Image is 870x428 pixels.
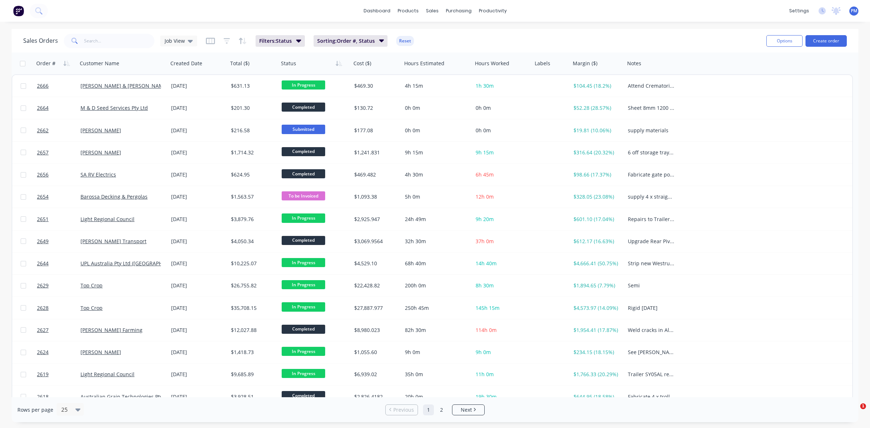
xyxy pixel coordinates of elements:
[282,258,325,267] span: In Progress
[171,349,225,356] div: [DATE]
[23,37,58,44] h1: Sales Orders
[37,371,49,378] span: 2619
[393,406,414,414] span: Previous
[628,104,675,112] div: Sheet 8mm 1200 x 2400 & Angle 40x40x6 AL
[37,193,49,200] span: 2654
[282,369,325,378] span: In Progress
[475,60,509,67] div: Hours Worked
[423,404,434,415] a: Page 1 is your current page
[573,171,620,178] div: $98.66 (17.37%)
[37,275,80,296] a: 2629
[573,193,620,200] div: $328.05 (23.08%)
[573,349,620,356] div: $234.15 (18.15%)
[37,149,49,156] span: 2657
[404,60,444,67] div: Hours Estimated
[475,5,510,16] div: productivity
[314,35,388,47] button: Sorting:Order #, Status
[573,104,620,112] div: $52.28 (28.57%)
[37,208,80,230] a: 2651
[628,393,675,400] div: Fabricate 4 x trolleys with adjustable height as per sample, add sliding extension on top to allo...
[231,349,274,356] div: $1,418.73
[627,60,641,67] div: Notes
[386,406,418,414] a: Previous page
[37,127,49,134] span: 2662
[317,37,375,45] span: Sorting: Order #, Status
[476,238,494,245] span: 37h 0m
[80,82,186,89] a: [PERSON_NAME] & [PERSON_NAME] Pty Ltd
[354,349,397,356] div: $1,055.60
[281,60,296,67] div: Status
[171,127,225,134] div: [DATE]
[476,304,500,311] span: 145h 15m
[80,127,121,134] a: [PERSON_NAME]
[354,171,397,178] div: $469.482
[84,34,155,48] input: Search...
[354,193,397,200] div: $1,093.38
[80,304,103,311] a: Top Crop
[405,238,467,245] div: 32h 30m
[405,193,467,200] div: 5h 0m
[171,216,225,223] div: [DATE]
[37,216,49,223] span: 2651
[405,171,467,178] div: 4h 30m
[354,304,397,312] div: $27,887.977
[171,171,225,178] div: [DATE]
[628,127,675,134] div: supply materials
[354,149,397,156] div: $1,241.831
[282,191,325,200] span: To be Invoiced
[230,60,249,67] div: Total ($)
[37,82,49,90] span: 2666
[171,304,225,312] div: [DATE]
[573,60,597,67] div: Margin ($)
[80,60,119,67] div: Customer Name
[282,236,325,245] span: Completed
[405,127,467,134] div: 0h 0m
[13,5,24,16] img: Factory
[231,304,274,312] div: $35,708.15
[628,238,675,245] div: Upgrade Rear Pivots to 50mm
[476,327,497,333] span: 114h 0m
[628,193,675,200] div: supply 4 x straight sections @ 4m and 4 x crank posts as per drawing.
[628,327,675,334] div: Weld cracks in Aluminum Tipper as shown Spoke to customer - [DATE] - Reset Pivots if possible and...
[37,260,49,267] span: 2644
[231,171,274,178] div: $624.95
[628,149,675,156] div: 6 off storage trays as per drawing
[436,404,447,415] a: Page 2
[573,127,620,134] div: $19.81 (10.06%)
[628,260,675,267] div: Strip new Westrupp, sand and paint in Hannaford Blue (using 2 Pack paint) No allowance made to re...
[354,282,397,289] div: $22,428.82
[282,280,325,289] span: In Progress
[282,125,325,134] span: Submitted
[37,282,49,289] span: 2629
[171,282,225,289] div: [DATE]
[573,82,620,90] div: $104.45 (18.2%)
[405,327,467,334] div: 82h 30m
[628,82,675,90] div: Attend Crematorium, inspect and free up processor that was jammed. Fabricate and install racking ...
[80,104,148,111] a: M & D Seed Services Pty Ltd
[231,327,274,334] div: $12,027.88
[476,393,497,400] span: 19h 30m
[37,386,80,408] a: 2618
[80,238,146,245] a: [PERSON_NAME] Transport
[476,127,491,134] span: 0h 0m
[231,127,274,134] div: $216.58
[405,216,467,223] div: 24h 49m
[80,216,134,223] a: Light Regional Council
[171,260,225,267] div: [DATE]
[80,327,142,333] a: [PERSON_NAME] Farming
[231,371,274,378] div: $9,685.89
[805,35,847,47] button: Create order
[171,193,225,200] div: [DATE]
[573,216,620,223] div: $601.10 (17.04%)
[282,302,325,311] span: In Progress
[231,393,274,400] div: $3,928.51
[282,213,325,223] span: In Progress
[36,60,55,67] div: Order #
[282,103,325,112] span: Completed
[37,230,80,252] a: 2649
[354,371,397,378] div: $6,939.02
[766,35,803,47] button: Options
[165,37,185,45] span: Job View
[628,349,675,356] div: See [PERSON_NAME]
[405,82,467,90] div: 4h 15m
